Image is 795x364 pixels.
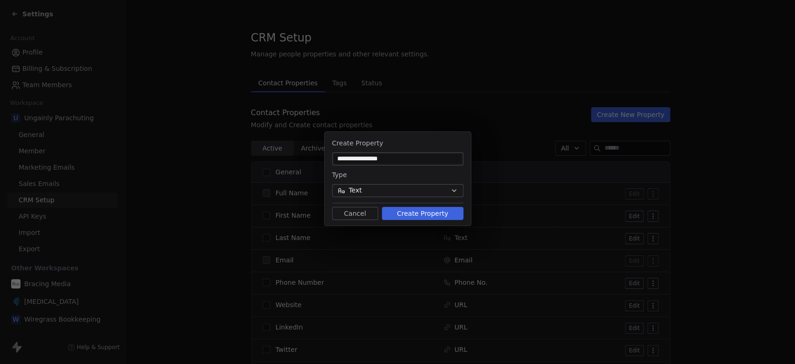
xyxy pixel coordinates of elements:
button: Cancel [332,207,378,220]
span: Text [349,185,362,195]
button: Create Property [382,207,463,220]
button: Text [332,184,463,197]
span: Type [332,171,347,179]
span: Create Property [332,139,383,147]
